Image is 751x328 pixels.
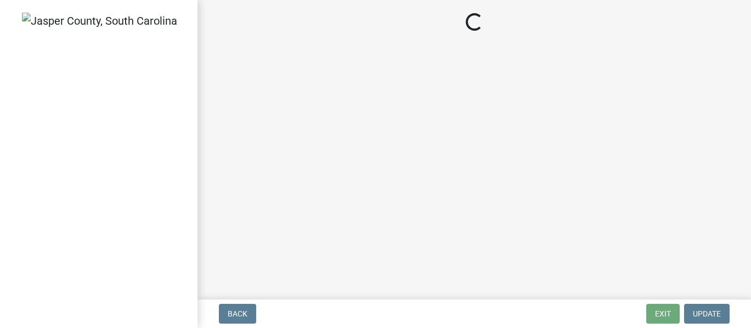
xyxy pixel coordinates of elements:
[684,304,730,324] button: Update
[219,304,256,324] button: Back
[22,13,177,29] img: Jasper County, South Carolina
[693,309,721,318] span: Update
[228,309,247,318] span: Back
[646,304,680,324] button: Exit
